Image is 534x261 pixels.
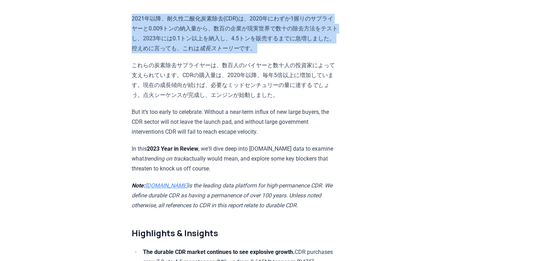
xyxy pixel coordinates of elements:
[132,62,335,98] font: これらの炭素除去サプライヤーは、数百人のバイヤーと数十人の投資家によって支えられています。CDRの購入量は、2020年以降、毎年5倍以上に増加しています。現在の成長傾向が続けば、必要なミッドセン...
[145,182,188,189] a: [DOMAIN_NAME]
[132,182,145,189] strong: Note:
[147,145,198,152] strong: 2023 Year in Review
[143,249,295,255] strong: The durable CDR market continues to see explosive growth.
[132,15,338,52] font: 2021年以降、耐久性二酸化炭素除去(CDR)は、2020年にわずか1握りのサプライヤーと0.009トンの納入量から、数百の企業が現実世界で数十の除去方法をテストし、2023年には0.1トン以上...
[132,182,332,209] em: is the leading data platform for high-permanence CDR. We define durable CDR as having a permanenc...
[144,155,186,162] em: trending on track
[199,45,239,52] em: 成長ストーリー
[132,144,338,174] p: In this , we'll dive deep into [DOMAIN_NAME] data to examine what actually would mean, and explor...
[132,227,338,239] h2: Highlights & Insights
[132,107,338,137] p: But it’s too early to celebrate. Without a near-term influx of new large buyers, the CDR sector w...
